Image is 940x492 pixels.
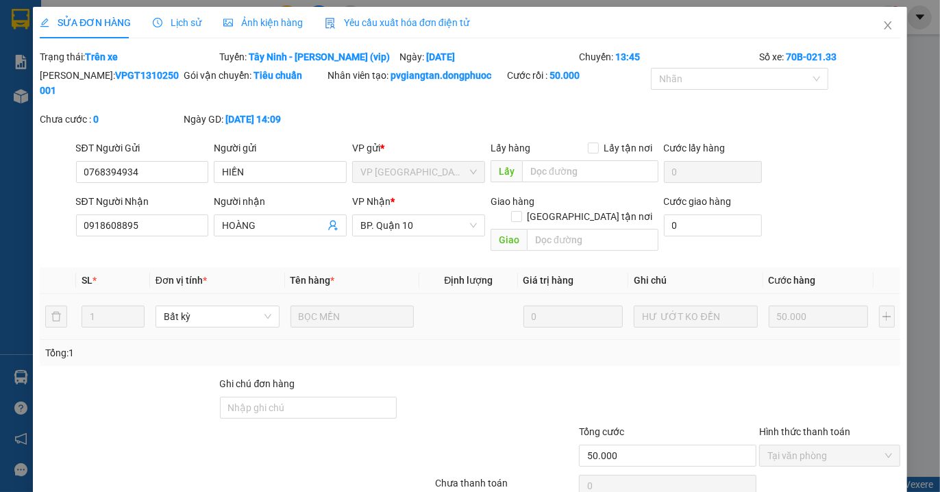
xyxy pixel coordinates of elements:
[398,49,578,64] div: Ngày:
[628,267,763,294] th: Ghi chú
[325,17,469,28] span: Yêu cầu xuất hóa đơn điện tử
[882,20,893,31] span: close
[290,275,335,286] span: Tên hàng
[184,68,325,83] div: Gói vận chuyển:
[153,18,162,27] span: clock-circle
[40,112,181,127] div: Chưa cước :
[223,17,303,28] span: Ảnh kiện hàng
[290,306,415,328] input: VD: Bàn, Ghế
[214,140,347,156] div: Người gửi
[664,214,762,236] input: Cước giao hàng
[108,8,188,19] strong: ĐỒNG PHƯỚC
[869,7,907,45] button: Close
[30,99,84,108] span: 14:09:05 [DATE]
[579,426,624,437] span: Tổng cước
[38,49,218,64] div: Trạng thái:
[491,196,534,207] span: Giao hàng
[223,18,233,27] span: picture
[108,22,184,39] span: Bến xe [GEOGRAPHIC_DATA]
[664,196,732,207] label: Cước giao hàng
[523,306,623,328] input: 0
[45,306,67,328] button: delete
[758,49,902,64] div: Số xe:
[634,306,758,328] input: Ghi Chú
[786,51,837,62] b: 70B-021.33
[491,143,530,153] span: Lấy hàng
[76,140,209,156] div: SĐT Người Gửi
[85,51,118,62] b: Trên xe
[45,345,364,360] div: Tổng: 1
[249,51,391,62] b: Tây Ninh - [PERSON_NAME] (vip)
[327,68,504,83] div: Nhân viên tạo:
[522,160,658,182] input: Dọc đường
[352,140,485,156] div: VP gửi
[444,275,493,286] span: Định lượng
[214,194,347,209] div: Người nhận
[767,445,892,466] span: Tại văn phòng
[664,143,726,153] label: Cước lấy hàng
[527,229,658,251] input: Dọc đường
[40,68,181,98] div: [PERSON_NAME]:
[523,275,574,286] span: Giá trị hàng
[153,17,201,28] span: Lịch sử
[360,162,477,182] span: VP Giang Tân
[220,378,295,389] label: Ghi chú đơn hàng
[327,220,338,231] span: user-add
[759,426,850,437] label: Hình thức thanh toán
[615,51,640,62] b: 13:45
[108,61,168,69] span: Hotline: 19001152
[549,70,580,81] b: 50.000
[40,18,49,27] span: edit
[664,161,762,183] input: Cước lấy hàng
[325,18,336,29] img: icon
[769,306,868,328] input: 0
[93,114,99,125] b: 0
[391,70,491,81] b: pvgiangtan.dongphuoc
[156,275,207,286] span: Đơn vị tính
[491,229,527,251] span: Giao
[599,140,658,156] span: Lấy tận nơi
[507,68,648,83] div: Cước rồi :
[879,306,895,328] button: plus
[522,209,658,224] span: [GEOGRAPHIC_DATA] tận nơi
[360,215,477,236] span: BP. Quận 10
[5,8,66,69] img: logo
[40,17,131,28] span: SỬA ĐƠN HÀNG
[769,275,816,286] span: Cước hàng
[76,194,209,209] div: SĐT Người Nhận
[184,112,325,127] div: Ngày GD:
[426,51,455,62] b: [DATE]
[253,70,302,81] b: Tiêu chuẩn
[219,49,398,64] div: Tuyến:
[225,114,281,125] b: [DATE] 14:09
[352,196,391,207] span: VP Nhận
[4,88,144,97] span: [PERSON_NAME]:
[37,74,168,85] span: -----------------------------------------
[69,87,144,97] span: VPGT1310250001
[491,160,522,182] span: Lấy
[82,275,92,286] span: SL
[578,49,757,64] div: Chuyến:
[4,99,84,108] span: In ngày:
[108,41,188,58] span: 01 Võ Văn Truyện, KP.1, Phường 2
[164,306,271,327] span: Bất kỳ
[220,397,397,419] input: Ghi chú đơn hàng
